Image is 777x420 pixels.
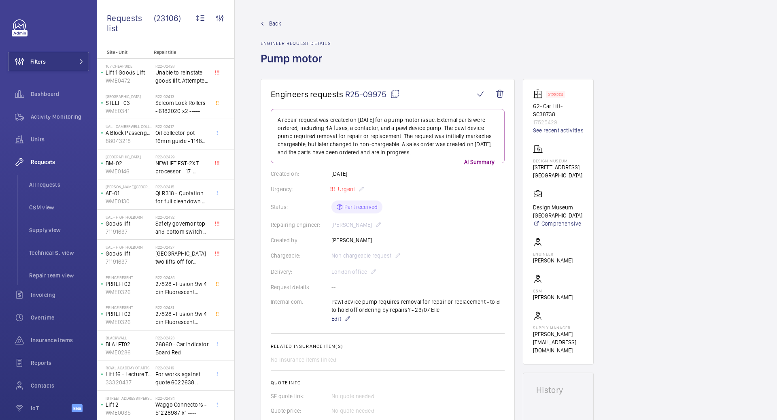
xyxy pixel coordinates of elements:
p: [PERSON_NAME] [533,293,573,301]
span: Waggo Connectors - 51228987 x1 ---- [155,401,209,417]
p: Blackwall [106,335,152,340]
h2: R22-02413 [155,94,209,99]
span: Activity Monitoring [31,113,89,121]
h1: History [536,386,580,394]
p: 33320437 [106,378,152,386]
span: Invoicing [31,291,89,299]
h2: R22-02428 [155,64,209,68]
p: 71191637 [106,228,152,236]
a: Comprehensive [533,220,584,228]
span: Repair team view [29,271,89,279]
p: Design Museum [533,158,582,163]
span: 27828 - Fusion 9w 4 pin Fluorescent Lamp / Bulb - Used on Prince regent lift No2 car top test con... [155,310,209,326]
p: UAL - High Holborn [106,245,152,249]
p: 107 Cheapside [106,64,152,68]
span: For works against quote 6022638 @£2197.00 [155,370,209,386]
p: CSM [533,288,573,293]
p: Goods lift [106,220,152,228]
span: Supply view [29,226,89,234]
p: [PERSON_NAME] [533,256,573,264]
span: NEWLIFT FST-2XT processor - 17-02000003 1021,00 euros x1 [155,159,209,175]
span: All requests [29,181,89,189]
p: [PERSON_NAME][GEOGRAPHIC_DATA] [106,184,152,189]
p: AE-01 [106,189,152,197]
p: [PERSON_NAME][EMAIL_ADDRESS][DOMAIN_NAME] [533,330,584,354]
p: WME0472 [106,77,152,85]
p: A repair request was created on [DATE] for a pump motor issue. External parts were ordered, inclu... [278,116,498,156]
span: Technical S. view [29,249,89,257]
p: BLALFT02 [106,340,152,348]
p: WME0341 [106,107,152,115]
p: Stopped [548,93,563,96]
h1: Pump motor [261,51,331,79]
h2: Engineer request details [261,41,331,46]
span: 27828 - Fusion 9w 4 pin Fluorescent Lamp / Bulb - Used on Prince regent lift No2 car top test con... [155,280,209,296]
a: See recent activities [533,126,584,134]
span: 26860 - Car Indicator Board Red - [155,340,209,356]
span: Units [31,135,89,143]
p: Supply manager [533,325,584,330]
p: STLLFT03 [106,99,152,107]
h2: R22-02417 [155,124,209,129]
p: UAL - High Holborn [106,215,152,220]
p: [STREET_ADDRESS] [533,163,582,171]
p: A Block Passenger Lift 2 (B) L/H [106,129,152,137]
span: IoT [31,404,72,412]
p: PRRLFT02 [106,310,152,318]
p: UAL - Camberwell College of Arts [106,124,152,129]
p: royal academy of arts [106,365,152,370]
h2: R22-02419 [155,365,209,370]
span: Overtime [31,313,89,322]
p: [GEOGRAPHIC_DATA] [106,94,152,99]
h2: R22-02431 [155,305,209,310]
p: Engineer [533,252,573,256]
span: Oil collector pot 16mm guide - 11482 x2 [155,129,209,145]
p: WME0146 [106,167,152,175]
img: elevator.svg [533,89,546,99]
h2: R22-02434 [155,396,209,401]
span: Safety governor top and bottom switches not working from an immediate defect. Lift passenger lift... [155,220,209,236]
p: WME0035 [106,409,152,417]
span: R25-09975 [345,89,400,99]
p: Goods lift [106,249,152,258]
p: [STREET_ADDRESS][PERSON_NAME] [106,396,152,401]
p: Lift 1 Goods Lift [106,68,152,77]
span: Selcom Lock Rollers - 6182020 x2 ----- [155,99,209,115]
span: Contacts [31,382,89,390]
h2: R22-02415 [155,184,209,189]
p: Repair title [154,49,207,55]
span: Engineers requests [271,89,344,99]
p: AI Summary [461,158,498,166]
p: WME0326 [106,318,152,326]
span: CSM view [29,203,89,211]
span: Edit [331,315,341,323]
p: 71191637 [106,258,152,266]
h2: R22-02435 [155,275,209,280]
p: Site - Unit [97,49,151,55]
h2: R22-02427 [155,245,209,249]
p: Lift 16 - Lecture Theater Disabled Lift ([PERSON_NAME]) ([GEOGRAPHIC_DATA] ) [106,370,152,378]
h2: R22-02429 [155,154,209,159]
p: G2- Car Lift- SC38738 [533,102,584,118]
span: Requests [31,158,89,166]
p: Prince Regent [106,305,152,310]
p: Prince Regent [106,275,152,280]
span: Requests list [107,13,154,33]
h2: Related insurance item(s) [271,343,505,349]
span: Insurance items [31,336,89,344]
p: Lift 2 [106,401,152,409]
h2: R22-02423 [155,335,209,340]
p: 17525429 [533,118,584,126]
span: Back [269,19,281,28]
span: Beta [72,404,83,412]
span: Dashboard [31,90,89,98]
p: WME0130 [106,197,152,205]
p: BM-02 [106,159,152,167]
button: Filters [8,52,89,71]
p: Design Museum- [GEOGRAPHIC_DATA] [533,203,584,220]
span: Reports [31,359,89,367]
span: QLR318 - Quotation for full cleandown of lift and motor room at, Workspace, [PERSON_NAME][GEOGRAP... [155,189,209,205]
h2: R22-02432 [155,215,209,220]
p: [GEOGRAPHIC_DATA] [106,154,152,159]
span: [GEOGRAPHIC_DATA] two lifts off for safety governor rope switches at top and bottom. Immediate de... [155,249,209,266]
